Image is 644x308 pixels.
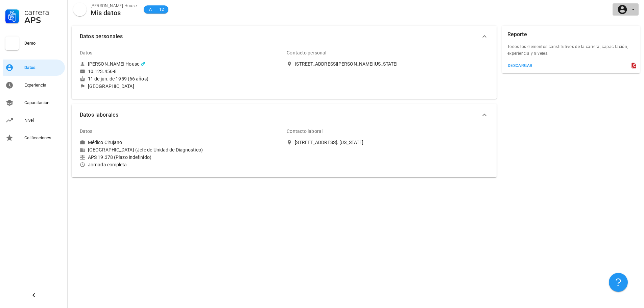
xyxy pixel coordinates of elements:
button: descargar [505,61,535,70]
a: Nivel [3,112,65,128]
a: Calificaciones [3,130,65,146]
div: 10.123.456-8 [88,68,117,74]
div: [PERSON_NAME] House [91,2,137,9]
div: Capacitación [24,100,62,105]
span: Datos personales [80,32,480,41]
button: Datos laborales [72,104,497,126]
a: [STREET_ADDRESS][PERSON_NAME][US_STATE] [287,61,488,67]
div: APS 19.378 (Plazo indefinido) [80,154,281,160]
div: Contacto personal [287,45,326,61]
a: Experiencia [3,77,65,93]
div: [GEOGRAPHIC_DATA] (Jefe de Unidad de Diagnostico) [80,147,281,153]
div: Carrera [24,8,62,16]
div: Reporte [507,26,527,43]
div: [PERSON_NAME] House [88,61,139,67]
div: Médico Cirujano [88,139,122,145]
div: Demo [24,41,62,46]
div: descargar [507,63,533,68]
div: [STREET_ADDRESS]. [US_STATE] [295,139,363,145]
div: Nivel [24,118,62,123]
div: Datos [80,123,93,139]
div: APS [24,16,62,24]
div: [STREET_ADDRESS][PERSON_NAME][US_STATE] [295,61,398,67]
div: Mis datos [91,9,137,17]
span: Datos laborales [80,110,480,120]
div: avatar [73,3,87,16]
div: Datos [24,65,62,70]
a: [STREET_ADDRESS]. [US_STATE] [287,139,488,145]
div: Contacto laboral [287,123,323,139]
a: Datos [3,60,65,76]
a: Capacitación [3,95,65,111]
span: 12 [159,6,164,13]
div: 11 de jun. de 1959 (66 años) [80,76,281,82]
div: Datos [80,45,93,61]
div: Calificaciones [24,135,62,141]
div: Jornada completa [80,162,281,168]
div: Experiencia [24,82,62,88]
button: Datos personales [72,26,497,47]
div: [GEOGRAPHIC_DATA] [88,83,134,89]
div: Todos los elementos constitutivos de la carrera; capacitación, experiencia y niveles. [502,43,640,61]
span: A [148,6,153,13]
